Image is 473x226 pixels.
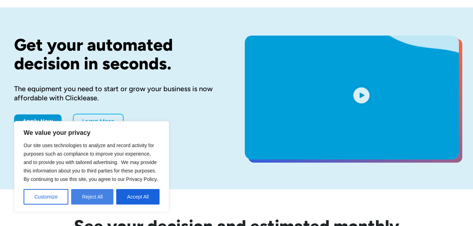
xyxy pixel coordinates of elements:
[245,36,459,159] a: open lightbox
[14,84,222,102] div: The equipment you need to start or grow your business is now affordable with Clicklease.
[116,189,160,205] button: Accept All
[73,114,124,129] a: Learn More
[14,121,169,212] div: We value your privacy
[14,114,62,128] a: Apply Now
[14,36,222,73] h1: Get your automated decision in seconds.
[71,189,113,205] button: Reject All
[24,143,158,182] span: Our site uses technologies to analyze and record activity for purposes such as compliance to impr...
[24,128,160,137] p: We value your privacy
[24,189,68,205] button: Customize
[352,85,371,105] img: Blue play button logo on a light blue circular background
